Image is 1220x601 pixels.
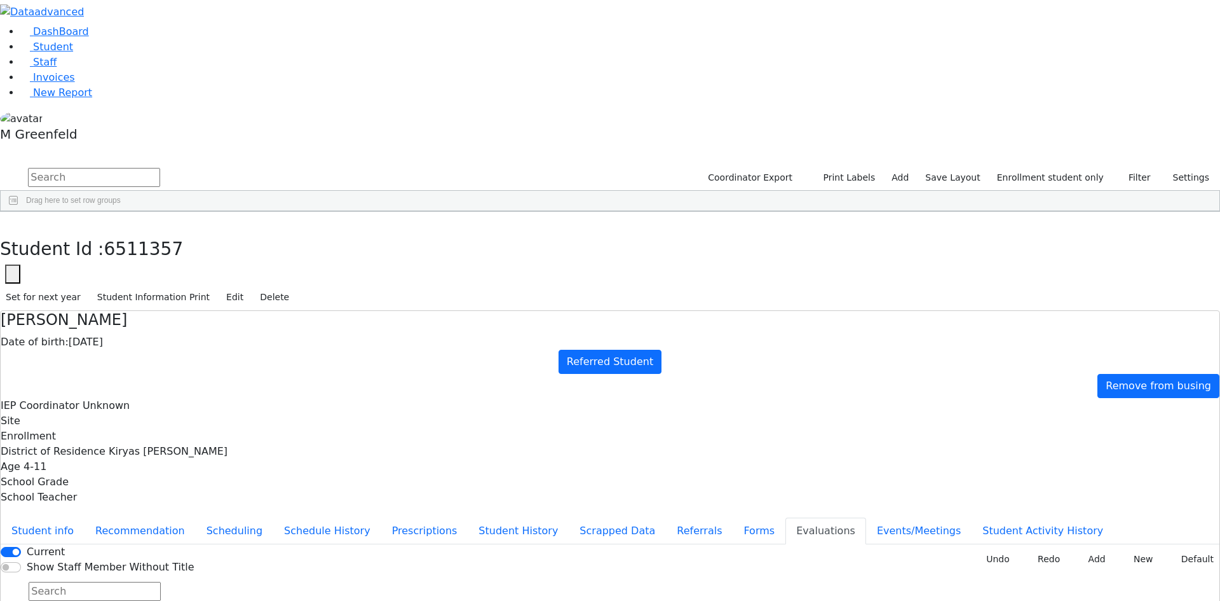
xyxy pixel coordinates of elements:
span: Kiryas [PERSON_NAME] [109,445,227,457]
a: Add [886,168,914,188]
button: Save Layout [919,168,986,188]
label: School Teacher [1,490,77,505]
a: Invoices [20,71,75,83]
button: Add [1074,549,1111,569]
button: Settings [1156,168,1215,188]
button: Schedule History [273,518,381,544]
button: Scrapped Data [569,518,666,544]
button: Evaluations [785,518,866,544]
span: 4-11 [24,460,46,473]
h4: [PERSON_NAME] [1,311,1219,329]
label: Current [27,544,65,560]
a: Student [20,41,73,53]
label: Enrollment student only [991,168,1109,188]
button: Student info [1,518,85,544]
button: Referrals [666,518,733,544]
label: Enrollment [1,429,56,444]
button: Redo [1024,549,1066,569]
a: Referred Student [559,350,661,374]
label: Site [1,413,20,429]
label: Age [1,459,20,474]
button: New [1120,549,1159,569]
a: DashBoard [20,25,89,38]
label: Date of birth: [1,335,69,350]
button: Student History [468,518,569,544]
span: New Report [33,86,92,99]
span: Drag here to set row groups [26,196,121,205]
a: Staff [20,56,57,68]
span: Staff [33,56,57,68]
label: Show Staff Member Without Title [27,560,194,575]
button: Edit [220,287,249,307]
button: Coordinator Export [700,168,798,188]
button: Prescriptions [381,518,468,544]
button: Events/Meetings [866,518,972,544]
button: Filter [1112,168,1156,188]
span: Remove from busing [1106,380,1211,392]
span: Unknown [83,399,130,411]
span: Invoices [33,71,75,83]
button: Delete [254,287,295,307]
span: DashBoard [33,25,89,38]
button: Recommendation [85,518,196,544]
a: New Report [20,86,92,99]
input: Search [28,168,160,187]
button: Scheduling [196,518,273,544]
button: Undo [972,549,1015,569]
input: Search [29,582,161,601]
div: [DATE] [1,335,1219,350]
span: Student [33,41,73,53]
button: Forms [733,518,785,544]
label: District of Residence [1,444,105,459]
label: School Grade [1,474,69,490]
span: 6511357 [104,238,184,259]
button: Default [1167,549,1219,569]
a: Remove from busing [1097,374,1219,398]
label: IEP Coordinator [1,398,79,413]
button: Print Labels [808,168,881,188]
button: Student Activity History [972,518,1114,544]
button: Student Information Print [91,287,215,307]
